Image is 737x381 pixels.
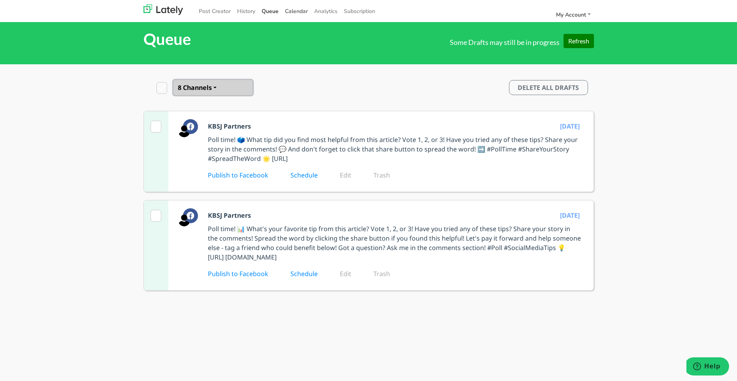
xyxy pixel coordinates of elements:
[686,357,729,377] iframe: Opens a widget where you can find more information
[143,30,594,49] h2: Queue
[558,209,582,222] span: [DATE]
[450,38,564,47] small: Some Drafts may still be in progress
[285,7,308,15] span: Calendar
[373,171,401,179] a: Trash
[290,269,329,278] a: Schedule
[341,5,378,18] a: Subscription
[258,5,282,18] a: Queue
[196,5,234,18] a: Post Creator
[143,4,183,15] img: lately_logo_nav.700ca2e7.jpg
[208,122,251,131] span: KBSJ Partners
[340,171,362,179] a: Edit
[208,171,279,179] a: Publish to Facebook
[556,11,586,19] span: My Account
[178,215,190,226] img: user.png
[564,34,594,48] button: Refresh
[340,269,362,278] a: Edit
[373,269,401,278] a: Trash
[558,120,582,133] span: [DATE]
[553,8,594,21] a: My Account
[234,5,258,18] a: History
[290,171,329,179] a: Schedule
[208,224,582,262] p: Poll time! 📊 What's your favorite tip from this article? Vote 1, 2, or 3! Have you tried any of t...
[208,211,251,220] span: KBSJ Partners
[208,269,279,278] a: Publish to Facebook
[208,135,582,163] p: Poll time! 🗳️ What tip did you find most helpful from this article? Vote 1, 2, or 3! Have you tri...
[509,80,588,95] button: DELETE ALL DRAFTS
[311,5,341,18] a: Analytics
[178,125,190,137] img: user.png
[518,83,579,92] span: DELETE ALL DRAFTS
[282,5,311,18] a: Calendar
[173,80,253,95] button: 8 Channels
